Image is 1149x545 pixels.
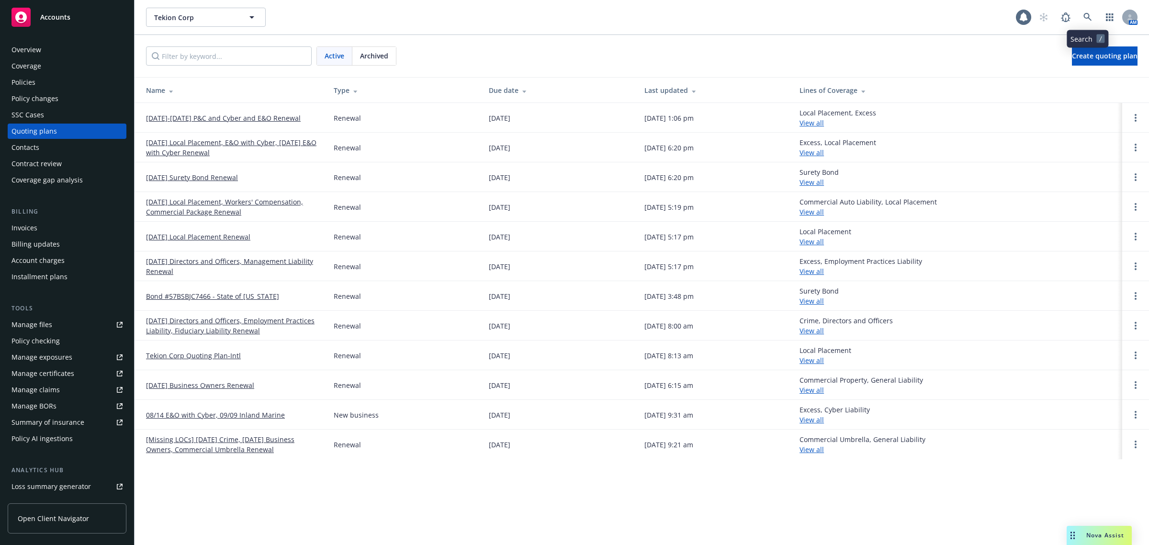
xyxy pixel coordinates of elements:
[800,345,851,365] div: Local Placement
[146,232,250,242] a: [DATE] Local Placement Renewal
[334,261,361,272] div: Renewal
[146,380,254,390] a: [DATE] Business Owners Renewal
[8,207,126,216] div: Billing
[11,156,62,171] div: Contract review
[334,202,361,212] div: Renewal
[800,237,824,246] a: View all
[8,124,126,139] a: Quoting plans
[1130,231,1141,242] a: Open options
[146,85,318,95] div: Name
[644,380,693,390] div: [DATE] 6:15 am
[800,118,824,127] a: View all
[8,220,126,236] a: Invoices
[1086,531,1124,539] span: Nova Assist
[146,434,318,454] a: [Missing LOCs] [DATE] Crime, [DATE] Business Owners, Commercial Umbrella Renewal
[489,321,510,331] div: [DATE]
[11,415,84,430] div: Summary of insurance
[8,91,126,106] a: Policy changes
[334,380,361,390] div: Renewal
[1034,8,1053,27] a: Start snowing
[800,207,824,216] a: View all
[489,143,510,153] div: [DATE]
[489,380,510,390] div: [DATE]
[800,85,1115,95] div: Lines of Coverage
[489,113,510,123] div: [DATE]
[11,75,35,90] div: Policies
[146,46,312,66] input: Filter by keyword...
[154,12,237,23] span: Tekion Corp
[800,256,922,276] div: Excess, Employment Practices Liability
[11,220,37,236] div: Invoices
[644,440,693,450] div: [DATE] 9:21 am
[489,410,510,420] div: [DATE]
[800,178,824,187] a: View all
[800,434,925,454] div: Commercial Umbrella, General Liability
[1130,142,1141,153] a: Open options
[800,316,893,336] div: Crime, Directors and Officers
[800,227,851,247] div: Local Placement
[11,333,60,349] div: Policy checking
[334,172,361,182] div: Renewal
[800,405,870,425] div: Excess, Cyber Liability
[8,237,126,252] a: Billing updates
[8,42,126,57] a: Overview
[146,256,318,276] a: [DATE] Directors and Officers, Management Liability Renewal
[489,232,510,242] div: [DATE]
[334,85,473,95] div: Type
[800,296,824,306] a: View all
[1130,379,1141,391] a: Open options
[800,148,824,157] a: View all
[325,51,344,61] span: Active
[800,445,824,454] a: View all
[8,140,126,155] a: Contacts
[8,431,126,446] a: Policy AI ingestions
[800,267,824,276] a: View all
[8,415,126,430] a: Summary of insurance
[8,479,126,494] a: Loss summary generator
[1130,320,1141,331] a: Open options
[11,140,39,155] div: Contacts
[1100,8,1119,27] a: Switch app
[489,202,510,212] div: [DATE]
[11,317,52,332] div: Manage files
[146,351,241,361] a: Tekion Corp Quoting Plan-Intl
[489,261,510,272] div: [DATE]
[8,382,126,397] a: Manage claims
[8,172,126,188] a: Coverage gap analysis
[489,440,510,450] div: [DATE]
[1130,409,1141,420] a: Open options
[800,167,839,187] div: Surety Bond
[800,415,824,424] a: View all
[489,291,510,301] div: [DATE]
[11,479,91,494] div: Loss summary generator
[800,108,876,128] div: Local Placement, Excess
[644,202,694,212] div: [DATE] 5:19 pm
[11,124,57,139] div: Quoting plans
[800,326,824,335] a: View all
[8,350,126,365] a: Manage exposures
[11,91,58,106] div: Policy changes
[11,431,73,446] div: Policy AI ingestions
[800,286,839,306] div: Surety Bond
[644,113,694,123] div: [DATE] 1:06 pm
[1130,439,1141,450] a: Open options
[1130,350,1141,361] a: Open options
[8,269,126,284] a: Installment plans
[360,51,388,61] span: Archived
[8,398,126,414] a: Manage BORs
[334,351,361,361] div: Renewal
[1130,201,1141,213] a: Open options
[644,291,694,301] div: [DATE] 3:48 pm
[8,333,126,349] a: Policy checking
[334,410,379,420] div: New business
[644,261,694,272] div: [DATE] 5:17 pm
[11,58,41,74] div: Coverage
[334,321,361,331] div: Renewal
[8,317,126,332] a: Manage files
[18,513,89,523] span: Open Client Navigator
[1067,526,1132,545] button: Nova Assist
[146,172,238,182] a: [DATE] Surety Bond Renewal
[334,232,361,242] div: Renewal
[146,197,318,217] a: [DATE] Local Placement, Workers' Compensation, Commercial Package Renewal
